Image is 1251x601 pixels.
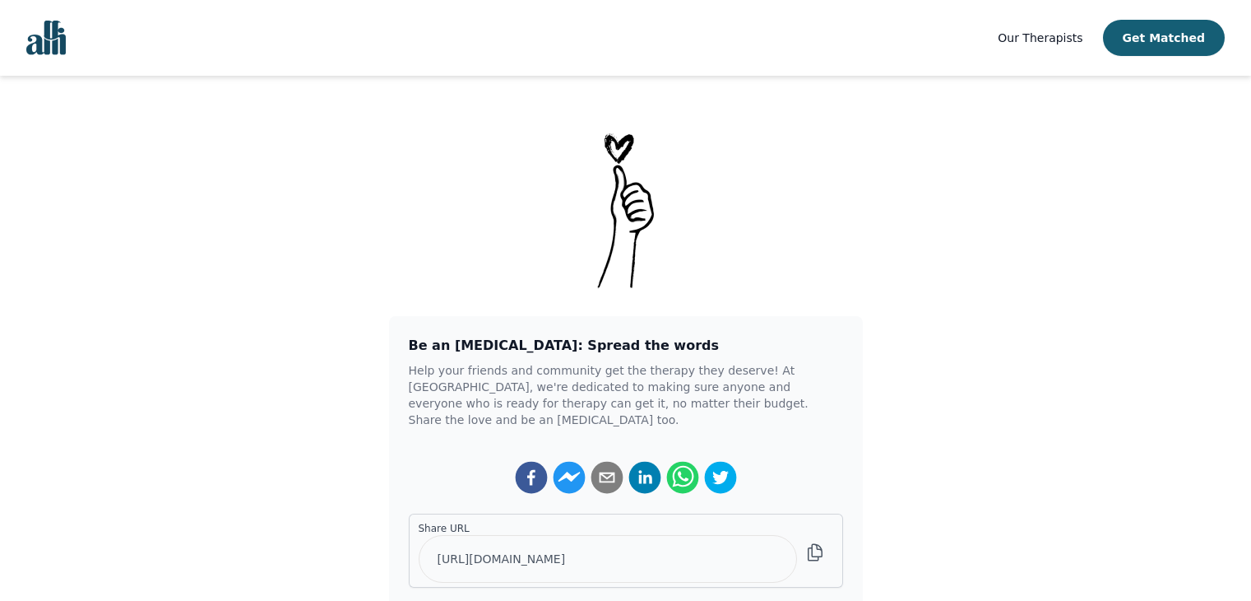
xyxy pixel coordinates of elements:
h3: Be an [MEDICAL_DATA]: Spread the words [409,336,843,356]
button: facebook [515,461,548,494]
img: Thank-You-_1_uatste.png [584,128,668,290]
a: Our Therapists [998,28,1082,48]
label: Share URL [419,522,797,535]
button: linkedin [628,461,661,494]
button: facebookmessenger [553,461,586,494]
span: Our Therapists [998,31,1082,44]
p: Help your friends and community get the therapy they deserve! At [GEOGRAPHIC_DATA], we're dedicat... [409,362,843,428]
button: Get Matched [1103,20,1225,56]
button: email [591,461,623,494]
img: alli logo [26,21,66,55]
button: twitter [704,461,737,494]
button: whatsapp [666,461,699,494]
